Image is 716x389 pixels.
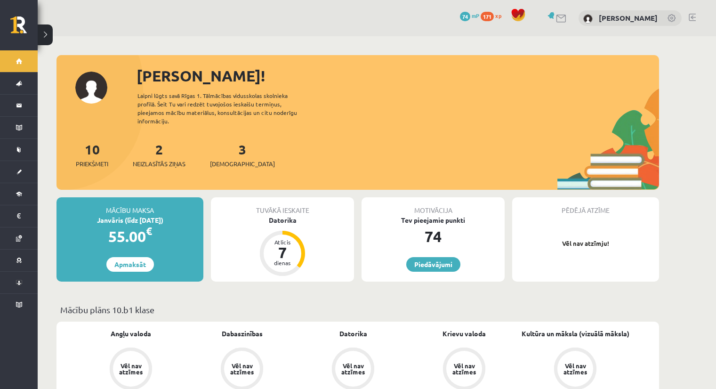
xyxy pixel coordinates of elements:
[211,215,354,277] a: Datorika Atlicis 7 dienas
[210,141,275,169] a: 3[DEMOGRAPHIC_DATA]
[268,245,297,260] div: 7
[222,329,263,339] a: Dabaszinības
[133,141,185,169] a: 2Neizlasītās ziņas
[56,215,203,225] div: Janvāris (līdz [DATE])
[339,329,367,339] a: Datorika
[517,239,654,248] p: Vēl nav atzīmju!
[76,159,108,169] span: Priekšmeti
[362,197,505,215] div: Motivācija
[137,91,314,125] div: Laipni lūgts savā Rīgas 1. Tālmācības vidusskolas skolnieka profilā. Šeit Tu vari redzēt tuvojošo...
[472,12,479,19] span: mP
[137,65,659,87] div: [PERSON_NAME]!
[118,363,144,375] div: Vēl nav atzīmes
[460,12,479,19] a: 74 mP
[146,224,152,238] span: €
[268,260,297,266] div: dienas
[210,159,275,169] span: [DEMOGRAPHIC_DATA]
[522,329,629,339] a: Kultūra un māksla (vizuālā māksla)
[362,215,505,225] div: Tev pieejamie punkti
[362,225,505,248] div: 74
[583,14,593,24] img: Anna Cirse
[562,363,588,375] div: Vēl nav atzīmes
[268,239,297,245] div: Atlicis
[460,12,470,21] span: 74
[481,12,506,19] a: 171 xp
[56,197,203,215] div: Mācību maksa
[442,329,486,339] a: Krievu valoda
[211,197,354,215] div: Tuvākā ieskaite
[481,12,494,21] span: 171
[211,215,354,225] div: Datorika
[111,329,151,339] a: Angļu valoda
[229,363,255,375] div: Vēl nav atzīmes
[451,363,477,375] div: Vēl nav atzīmes
[60,303,655,316] p: Mācību plāns 10.b1 klase
[133,159,185,169] span: Neizlasītās ziņas
[406,257,460,272] a: Piedāvājumi
[10,16,38,40] a: Rīgas 1. Tālmācības vidusskola
[106,257,154,272] a: Apmaksāt
[495,12,501,19] span: xp
[340,363,366,375] div: Vēl nav atzīmes
[56,225,203,248] div: 55.00
[76,141,108,169] a: 10Priekšmeti
[599,13,658,23] a: [PERSON_NAME]
[512,197,659,215] div: Pēdējā atzīme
